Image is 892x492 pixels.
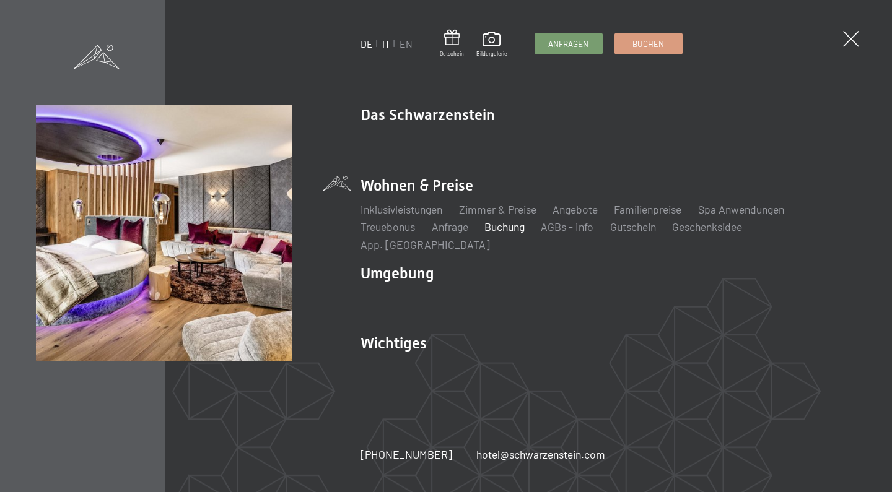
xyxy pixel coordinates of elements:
a: Angebote [553,202,598,216]
span: Gutschein [440,50,464,58]
a: DE [361,38,373,50]
a: AGBs - Info [541,220,593,233]
a: hotel@schwarzenstein.com [476,447,605,462]
a: Zimmer & Preise [459,202,536,216]
a: Bildergalerie [476,32,507,58]
span: Anfragen [548,38,588,50]
span: Buchen [632,38,664,50]
a: IT [382,38,390,50]
a: Buchen [615,33,682,54]
span: [PHONE_NUMBER] [361,447,452,461]
a: Spa Anwendungen [698,202,784,216]
a: Buchung [484,220,525,233]
span: Bildergalerie [476,50,507,58]
a: [PHONE_NUMBER] [361,447,452,462]
a: EN [400,38,413,50]
a: Gutschein [440,30,464,58]
a: Familienpreise [614,202,681,216]
a: Anfrage [432,220,468,233]
a: Gutschein [610,220,656,233]
a: Geschenksidee [672,220,742,233]
a: Inklusivleistungen [361,202,442,216]
a: Anfragen [535,33,602,54]
a: App. [GEOGRAPHIC_DATA] [361,238,490,251]
a: Treuebonus [361,220,415,233]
